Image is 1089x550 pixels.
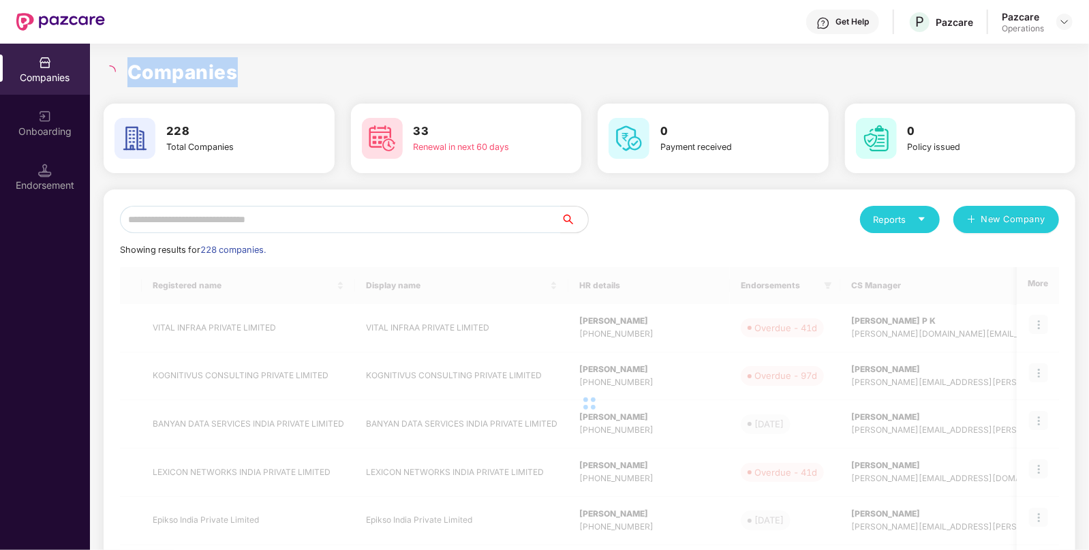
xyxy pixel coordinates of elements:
[816,16,830,30] img: svg+xml;base64,PHN2ZyBpZD0iSGVscC0zMngzMiIgeG1sbnM9Imh0dHA6Ly93d3cudzMub3JnLzIwMDAvc3ZnIiB3aWR0aD...
[38,164,52,177] img: svg+xml;base64,PHN2ZyB3aWR0aD0iMTQuNSIgaGVpZ2h0PSIxNC41IiB2aWV3Qm94PSIwIDAgMTYgMTYiIGZpbGw9Im5vbm...
[856,118,897,159] img: svg+xml;base64,PHN2ZyB4bWxucz0iaHR0cDovL3d3dy53My5vcmcvMjAwMC9zdmciIHdpZHRoPSI2MCIgaGVpZ2h0PSI2MC...
[917,215,926,224] span: caret-down
[936,16,973,29] div: Pazcare
[915,14,924,30] span: P
[967,215,976,226] span: plus
[835,16,869,27] div: Get Help
[120,245,266,255] span: Showing results for
[908,140,1025,154] div: Policy issued
[362,118,403,159] img: svg+xml;base64,PHN2ZyB4bWxucz0iaHR0cDovL3d3dy53My5vcmcvMjAwMC9zdmciIHdpZHRoPSI2MCIgaGVpZ2h0PSI2MC...
[874,213,926,226] div: Reports
[38,56,52,70] img: svg+xml;base64,PHN2ZyBpZD0iQ29tcGFuaWVzIiB4bWxucz0iaHR0cDovL3d3dy53My5vcmcvMjAwMC9zdmciIHdpZHRoPS...
[16,13,105,31] img: New Pazcare Logo
[166,140,283,154] div: Total Companies
[953,206,1059,233] button: plusNew Company
[1002,23,1044,34] div: Operations
[660,123,778,140] h3: 0
[414,140,531,154] div: Renewal in next 60 days
[981,213,1046,226] span: New Company
[38,110,52,123] img: svg+xml;base64,PHN2ZyB3aWR0aD0iMjAiIGhlaWdodD0iMjAiIHZpZXdCb3g9IjAgMCAyMCAyMCIgZmlsbD0ibm9uZSIgeG...
[166,123,283,140] h3: 228
[609,118,649,159] img: svg+xml;base64,PHN2ZyB4bWxucz0iaHR0cDovL3d3dy53My5vcmcvMjAwMC9zdmciIHdpZHRoPSI2MCIgaGVpZ2h0PSI2MC...
[200,245,266,255] span: 228 companies.
[560,214,588,225] span: search
[660,140,778,154] div: Payment received
[1059,16,1070,27] img: svg+xml;base64,PHN2ZyBpZD0iRHJvcGRvd24tMzJ4MzIiIHhtbG5zPSJodHRwOi8vd3d3LnczLm9yZy8yMDAwL3N2ZyIgd2...
[127,57,238,87] h1: Companies
[114,118,155,159] img: svg+xml;base64,PHN2ZyB4bWxucz0iaHR0cDovL3d3dy53My5vcmcvMjAwMC9zdmciIHdpZHRoPSI2MCIgaGVpZ2h0PSI2MC...
[1002,10,1044,23] div: Pazcare
[908,123,1025,140] h3: 0
[560,206,589,233] button: search
[101,63,118,80] span: loading
[414,123,531,140] h3: 33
